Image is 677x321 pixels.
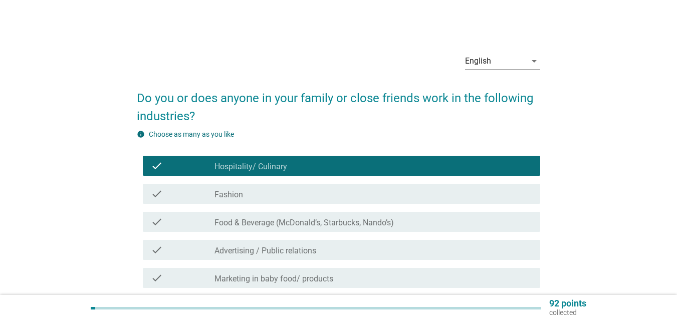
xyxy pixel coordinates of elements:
i: check [151,272,163,284]
label: Fashion [214,190,243,200]
i: check [151,188,163,200]
label: Food & Beverage (McDonald’s, Starbucks, Nando’s) [214,218,394,228]
i: arrow_drop_down [528,55,540,67]
p: collected [549,308,586,317]
i: info [137,130,145,138]
label: Choose as many as you like [149,130,234,138]
label: Marketing in baby food/ products [214,274,333,284]
label: Hospitality/ Culinary [214,162,287,172]
div: English [465,57,491,66]
i: check [151,160,163,172]
label: Advertising / Public relations [214,246,316,256]
h2: Do you or does anyone in your family or close friends work in the following industries? [137,79,540,125]
i: check [151,216,163,228]
p: 92 points [549,299,586,308]
i: check [151,244,163,256]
